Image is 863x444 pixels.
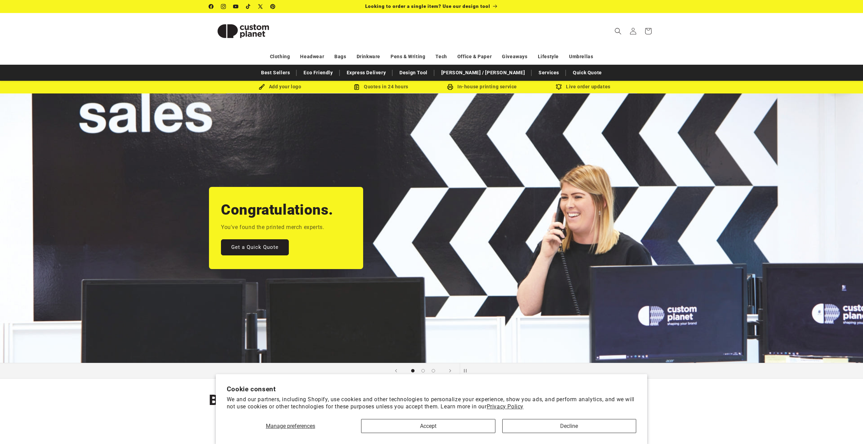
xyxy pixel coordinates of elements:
a: Privacy Policy [487,403,523,410]
img: Order Updates Icon [354,84,360,90]
a: Best Sellers [258,67,293,79]
div: In-house printing service [432,83,533,91]
button: Previous slide [389,363,404,378]
span: Manage preferences [266,423,315,429]
button: Pause slideshow [460,363,475,378]
button: Manage preferences [227,419,354,433]
button: Decline [502,419,637,433]
img: In-house printing [447,84,453,90]
img: Custom Planet [209,16,278,47]
div: Live order updates [533,83,634,91]
a: Eco Friendly [300,67,336,79]
a: Lifestyle [538,51,559,63]
button: Next slide [443,363,458,378]
span: Looking to order a single item? Use our design tool [365,3,490,9]
button: Load slide 2 of 3 [418,366,428,376]
button: Load slide 1 of 3 [408,366,418,376]
a: Giveaways [502,51,527,63]
a: Pens & Writing [391,51,425,63]
a: Custom Planet [206,13,280,49]
a: [PERSON_NAME] / [PERSON_NAME] [438,67,528,79]
a: Services [535,67,563,79]
a: Drinkware [357,51,380,63]
h2: Congratulations. [221,201,333,219]
a: Quick Quote [569,67,605,79]
h2: Cookie consent [227,385,637,393]
a: Headwear [300,51,324,63]
button: Accept [361,419,495,433]
a: Umbrellas [569,51,593,63]
a: Design Tool [396,67,431,79]
a: Get a Quick Quote [221,239,289,255]
img: Brush Icon [259,84,265,90]
a: Bags [334,51,346,63]
a: Tech [435,51,447,63]
img: Order updates [556,84,562,90]
h2: Bestselling Printed Merch. [209,391,389,409]
a: Express Delivery [343,67,390,79]
p: We and our partners, including Shopify, use cookies and other technologies to personalize your ex... [227,396,637,410]
a: Office & Paper [457,51,492,63]
p: You've found the printed merch experts. [221,223,324,232]
div: Quotes in 24 hours [331,83,432,91]
button: Load slide 3 of 3 [428,366,439,376]
summary: Search [611,24,626,39]
div: Add your logo [230,83,331,91]
a: Clothing [270,51,290,63]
